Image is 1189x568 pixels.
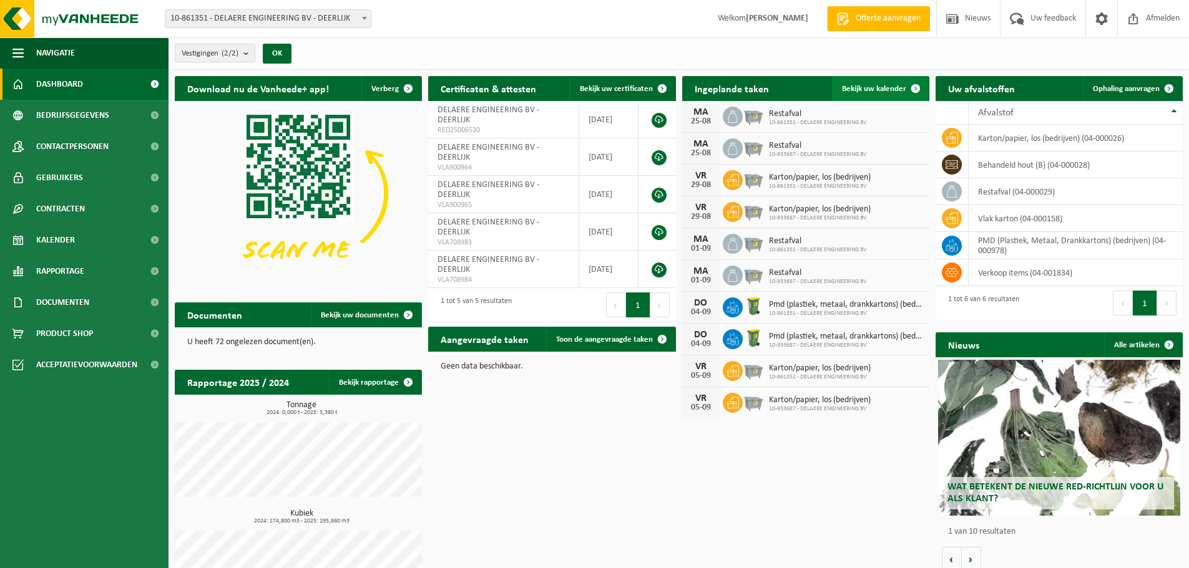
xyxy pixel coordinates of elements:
[570,76,675,101] a: Bekijk uw certificaten
[743,232,764,253] img: WB-2500-GAL-GY-01
[969,232,1183,259] td: PMD (Plastiek, Metaal, Drankkartons) (bedrijven) (04-000978)
[1157,291,1177,315] button: Next
[842,85,906,93] span: Bekijk uw kalender
[769,300,923,310] span: Pmd (plastiek, metaal, drankkartons) (bedrijven)
[769,268,867,278] span: Restafval
[438,275,569,285] span: VLA708984
[969,152,1183,178] td: behandeld hout (B) (04-000028)
[827,6,930,31] a: Offerte aanvragen
[579,176,639,213] td: [DATE]
[361,76,421,101] button: Verberg
[769,395,871,405] span: Karton/papier, los (bedrijven)
[438,218,539,237] span: DELAERE ENGINEERING BV - DEERLIJK
[853,12,924,25] span: Offerte aanvragen
[181,401,422,416] h3: Tonnage
[769,173,871,183] span: Karton/papier, los (bedrijven)
[438,125,569,135] span: RED25006530
[165,9,371,28] span: 10-861351 - DELAERE ENGINEERING BV - DEERLIJK
[743,105,764,126] img: WB-2500-GAL-GY-01
[1113,291,1133,315] button: Previous
[428,327,541,351] h2: Aangevraagde taken
[438,105,539,125] span: DELAERE ENGINEERING BV - DEERLIJK
[181,410,422,416] span: 2024: 0,000 t - 2025: 3,380 t
[438,238,569,248] span: VLA708983
[769,109,867,119] span: Restafval
[769,183,871,190] span: 10-861351 - DELAERE ENGINEERING BV
[36,256,84,287] span: Rapportage
[688,340,713,349] div: 04-09
[743,391,764,412] img: WB-2500-GAL-GY-01
[978,108,1014,118] span: Afvalstof
[606,292,626,317] button: Previous
[321,311,399,319] span: Bekijk uw documenten
[743,137,764,158] img: WB-2500-GAL-GY-01
[688,149,713,158] div: 25-08
[438,163,569,173] span: VLA900964
[938,360,1180,516] a: Wat betekent de nieuwe RED-richtlijn voor u als klant?
[311,302,421,327] a: Bekijk uw documenten
[263,44,291,64] button: OK
[175,101,422,286] img: Download de VHEPlus App
[438,200,569,210] span: VLA900965
[36,349,137,380] span: Acceptatievoorwaarden
[36,193,85,224] span: Contracten
[688,139,713,149] div: MA
[579,138,639,176] td: [DATE]
[438,180,539,200] span: DELAERE ENGINEERING BV - DEERLIJK
[936,76,1027,100] h2: Uw afvalstoffen
[688,276,713,285] div: 01-09
[175,370,301,394] h2: Rapportage 2025 / 2024
[688,181,713,190] div: 29-08
[969,125,1183,152] td: karton/papier, los (bedrijven) (04-000026)
[769,119,867,127] span: 10-861351 - DELAERE ENGINEERING BV
[438,143,539,162] span: DELAERE ENGINEERING BV - DEERLIJK
[434,291,512,319] div: 1 tot 5 van 5 resultaten
[222,49,238,57] count: (2/2)
[743,296,764,317] img: WB-0240-HPE-GN-50
[175,302,255,327] h2: Documenten
[688,330,713,340] div: DO
[769,214,871,222] span: 10-933687 - DELAERE ENGINEERING BV
[36,224,75,256] span: Kalender
[688,203,713,213] div: VR
[441,362,663,371] p: Geen data beschikbaar.
[688,234,713,244] div: MA
[688,266,713,276] div: MA
[832,76,928,101] a: Bekijk uw kalender
[769,405,871,413] span: 10-933687 - DELAERE ENGINEERING BV
[688,213,713,221] div: 29-08
[942,289,1019,317] div: 1 tot 6 van 6 resultaten
[688,308,713,317] div: 04-09
[626,292,650,317] button: 1
[769,332,923,342] span: Pmd (plastiek, metaal, drankkartons) (bedrijven)
[947,482,1163,504] span: Wat betekent de nieuwe RED-richtlijn voor u als klant?
[580,85,653,93] span: Bekijk uw certificaten
[769,205,871,214] span: Karton/papier, los (bedrijven)
[329,370,421,395] a: Bekijk rapportage
[36,318,93,349] span: Product Shop
[682,76,781,100] h2: Ingeplande taken
[579,213,639,251] td: [DATE]
[175,44,255,62] button: Vestigingen(2/2)
[769,246,867,254] span: 10-861351 - DELAERE ENGINEERING BV
[769,141,867,151] span: Restafval
[182,44,238,63] span: Vestigingen
[36,69,83,100] span: Dashboard
[769,278,867,286] span: 10-933687 - DELAERE ENGINEERING BV
[743,359,764,380] img: WB-2500-GAL-GY-01
[688,362,713,372] div: VR
[1083,76,1182,101] a: Ophaling aanvragen
[743,264,764,285] img: WB-2500-GAL-GY-01
[546,327,675,352] a: Toon de aangevraagde taken
[1093,85,1160,93] span: Ophaling aanvragen
[556,335,653,344] span: Toon de aangevraagde taken
[1104,332,1182,357] a: Alle artikelen
[371,85,399,93] span: Verberg
[769,310,923,317] span: 10-861351 - DELAERE ENGINEERING BV
[438,255,539,274] span: DELAERE ENGINEERING BV - DEERLIJK
[936,332,992,357] h2: Nieuws
[36,131,109,162] span: Contactpersonen
[688,117,713,126] div: 25-08
[688,171,713,181] div: VR
[36,100,109,131] span: Bedrijfsgegevens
